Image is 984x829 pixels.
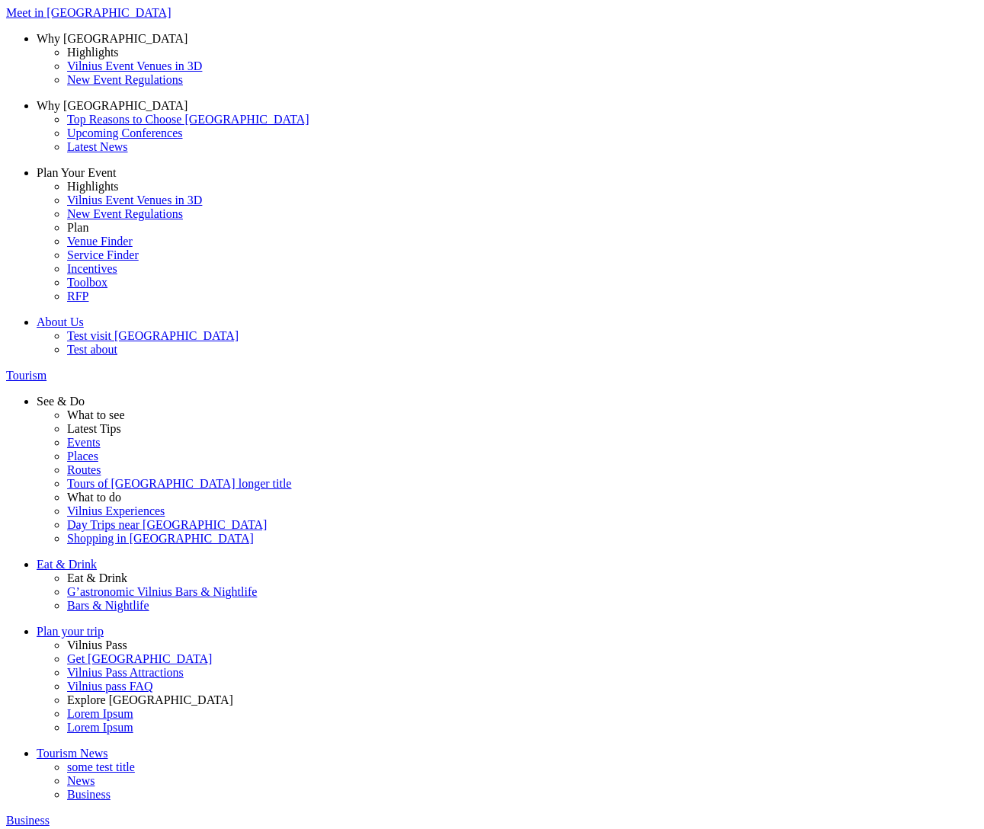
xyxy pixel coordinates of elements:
[67,652,978,666] a: Get [GEOGRAPHIC_DATA]
[67,126,978,140] a: Upcoming Conferences
[67,290,88,302] span: RFP
[67,73,978,87] a: New Event Regulations
[67,207,183,220] span: New Event Regulations
[67,532,978,546] a: Shopping in [GEOGRAPHIC_DATA]
[67,235,133,248] span: Venue Finder
[67,504,978,518] a: Vilnius Experiences
[67,436,101,449] span: Events
[67,408,125,421] span: What to see
[67,532,254,545] span: Shopping in [GEOGRAPHIC_DATA]
[37,99,188,112] span: Why [GEOGRAPHIC_DATA]
[67,140,978,154] a: Latest News
[67,436,978,450] a: Events
[67,477,978,491] a: Tours of [GEOGRAPHIC_DATA] longer title
[67,639,127,651] span: Vilnius Pass
[67,276,107,289] span: Toolbox
[67,599,978,613] a: Bars & Nightlife
[67,194,202,206] span: Vilnius Event Venues in 3D
[67,707,978,721] a: Lorem Ipsum
[67,463,978,477] a: Routes
[67,248,978,262] a: Service Finder
[37,315,84,328] span: About Us
[67,180,119,193] span: Highlights
[37,395,85,408] span: See & Do
[67,207,978,221] a: New Event Regulations
[6,6,978,20] a: Meet in [GEOGRAPHIC_DATA]
[67,248,139,261] span: Service Finder
[6,6,171,19] span: Meet in [GEOGRAPHIC_DATA]
[67,571,127,584] span: Eat & Drink
[67,518,267,531] span: Day Trips near [GEOGRAPHIC_DATA]
[67,59,202,72] span: Vilnius Event Venues in 3D
[6,369,46,382] span: Tourism
[67,760,978,774] a: some test title
[67,721,133,734] span: Lorem Ipsum
[67,343,978,357] a: Test about
[67,707,133,720] span: Lorem Ipsum
[67,113,978,126] a: Top Reasons to Choose [GEOGRAPHIC_DATA]
[67,46,119,59] span: Highlights
[6,814,50,827] span: Business
[6,369,978,382] a: Tourism
[67,585,257,598] span: G’astronomic Vilnius Bars & Nightlife
[67,504,165,517] span: Vilnius Experiences
[67,666,978,680] a: Vilnius Pass Attractions
[37,558,978,571] a: Eat & Drink
[37,315,978,329] a: About Us
[67,774,978,788] a: News
[6,814,978,827] a: Business
[37,625,104,638] span: Plan your trip
[67,721,978,735] a: Lorem Ipsum
[67,422,121,435] span: Latest Tips
[37,32,188,45] span: Why [GEOGRAPHIC_DATA]
[67,680,978,693] a: Vilnius pass FAQ
[67,599,149,612] span: Bars & Nightlife
[67,329,978,343] a: Test visit [GEOGRAPHIC_DATA]
[67,788,111,801] span: Business
[37,625,978,639] a: Plan your trip
[67,585,978,599] a: G’astronomic Vilnius Bars & Nightlife
[67,477,291,490] span: Tours of [GEOGRAPHIC_DATA] longer title
[37,747,108,760] span: Tourism News
[67,518,978,532] a: Day Trips near [GEOGRAPHIC_DATA]
[67,262,978,276] a: Incentives
[67,59,978,73] a: Vilnius Event Venues in 3D
[67,652,212,665] span: Get [GEOGRAPHIC_DATA]
[67,680,153,693] span: Vilnius pass FAQ
[67,774,95,787] span: News
[67,276,978,290] a: Toolbox
[67,221,88,234] span: Plan
[67,463,101,476] span: Routes
[37,166,116,179] span: Plan Your Event
[37,558,97,571] span: Eat & Drink
[67,491,121,504] span: What to do
[67,693,233,706] span: Explore [GEOGRAPHIC_DATA]
[67,235,978,248] a: Venue Finder
[67,194,978,207] a: Vilnius Event Venues in 3D
[67,788,978,802] a: Business
[67,290,978,303] a: RFP
[37,747,978,760] a: Tourism News
[67,450,98,463] span: Places
[67,450,978,463] a: Places
[67,666,184,679] span: Vilnius Pass Attractions
[67,73,183,86] span: New Event Regulations
[67,262,117,275] span: Incentives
